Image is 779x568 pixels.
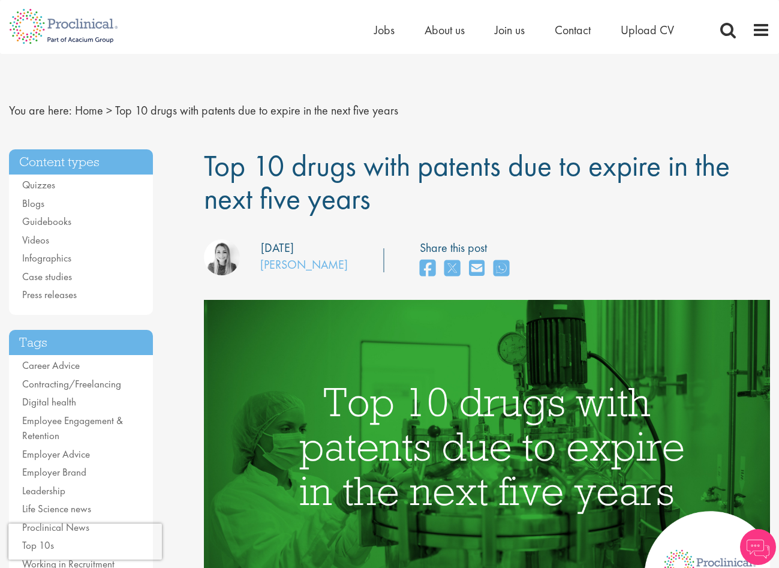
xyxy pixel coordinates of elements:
a: share on whats app [494,256,509,282]
a: Leadership [22,484,65,497]
a: Digital health [22,395,76,408]
h3: Content types [9,149,153,175]
a: Proclinical News [22,521,89,534]
span: Top 10 drugs with patents due to expire in the next five years [204,146,730,218]
a: [PERSON_NAME] [260,257,348,272]
a: Press releases [22,288,77,301]
a: Upload CV [621,22,674,38]
img: Hannah Burke [204,239,240,275]
a: Career Advice [22,359,80,372]
h3: Tags [9,330,153,356]
a: Guidebooks [22,215,71,228]
a: share on facebook [420,256,435,282]
a: Infographics [22,251,71,265]
a: Blogs [22,197,44,210]
a: Jobs [374,22,395,38]
a: Employee Engagement & Retention [22,414,123,443]
a: breadcrumb link [75,103,103,118]
a: Employer Advice [22,447,90,461]
span: You are here: [9,103,72,118]
a: Life Science news [22,502,91,515]
a: share on email [469,256,485,282]
a: Employer Brand [22,465,86,479]
a: About us [425,22,465,38]
span: Top 10 drugs with patents due to expire in the next five years [115,103,398,118]
iframe: reCAPTCHA [8,524,162,560]
span: > [106,103,112,118]
a: Videos [22,233,49,247]
a: Join us [495,22,525,38]
a: share on twitter [444,256,460,282]
a: Case studies [22,270,72,283]
label: Share this post [420,239,515,257]
img: Chatbot [740,529,776,565]
a: Quizzes [22,178,55,191]
div: [DATE] [261,239,294,257]
a: Contact [555,22,591,38]
a: Contracting/Freelancing [22,377,121,390]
